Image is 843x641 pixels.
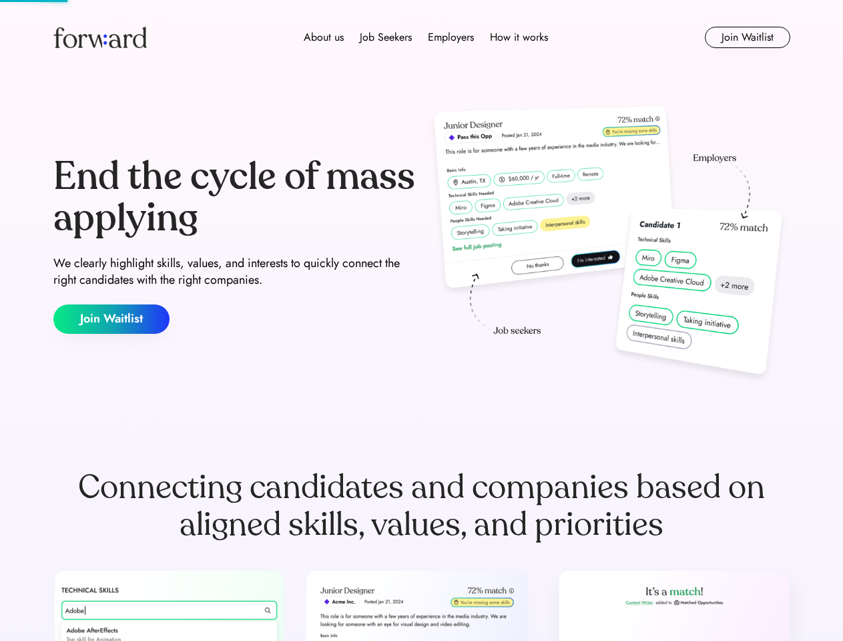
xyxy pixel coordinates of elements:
div: About us [304,29,344,45]
div: Connecting candidates and companies based on aligned skills, values, and priorities [53,469,790,544]
img: Forward logo [53,27,147,48]
div: We clearly highlight skills, values, and interests to quickly connect the right candidates with t... [53,255,416,288]
div: End the cycle of mass applying [53,156,416,238]
button: Join Waitlist [705,27,790,48]
img: hero-image.png [427,101,790,389]
div: How it works [490,29,548,45]
div: Job Seekers [360,29,412,45]
div: Employers [428,29,474,45]
button: Join Waitlist [53,304,170,334]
